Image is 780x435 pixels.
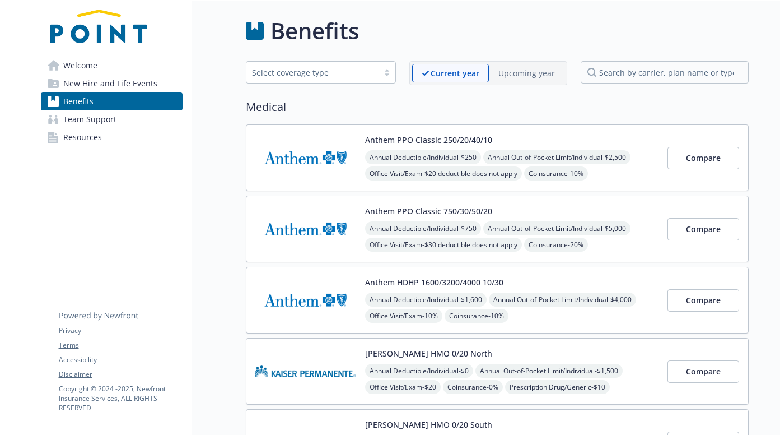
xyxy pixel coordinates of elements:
[365,419,492,431] button: [PERSON_NAME] HMO 0/20 South
[524,238,588,252] span: Coinsurance - 20%
[63,128,102,146] span: Resources
[524,166,588,181] span: Coinsurance - 10%
[63,110,116,128] span: Team Support
[255,134,356,182] img: Anthem Blue Cross carrier logo
[365,205,492,217] button: Anthem PPO Classic 750/30/50/20
[63,57,97,75] span: Welcome
[483,221,630,235] span: Annual Out-of-Pocket Limit/Individual - $5,000
[63,92,94,110] span: Benefits
[41,110,183,128] a: Team Support
[475,364,623,378] span: Annual Out-of-Pocket Limit/Individual - $1,500
[41,57,183,75] a: Welcome
[365,293,487,307] span: Annual Deductible/Individual - $1,600
[255,205,356,253] img: Anthem Blue Cross carrier logo
[667,147,739,169] button: Compare
[365,238,522,252] span: Office Visit/Exam - $30 deductible does not apply
[41,92,183,110] a: Benefits
[445,309,508,323] span: Coinsurance - 10%
[505,380,610,394] span: Prescription Drug/Generic - $10
[686,295,721,306] span: Compare
[59,355,182,365] a: Accessibility
[59,326,182,336] a: Privacy
[686,152,721,163] span: Compare
[59,369,182,380] a: Disclaimer
[431,67,479,79] p: Current year
[365,380,441,394] span: Office Visit/Exam - $20
[365,134,492,146] button: Anthem PPO Classic 250/20/40/10
[255,276,356,324] img: Anthem Blue Cross carrier logo
[365,309,442,323] span: Office Visit/Exam - 10%
[270,14,359,48] h1: Benefits
[581,61,749,84] input: search by carrier, plan name or type
[365,364,473,378] span: Annual Deductible/Individual - $0
[365,166,522,181] span: Office Visit/Exam - $20 deductible does not apply
[246,99,749,115] h2: Medical
[365,348,492,359] button: [PERSON_NAME] HMO 0/20 North
[667,218,739,240] button: Compare
[41,75,183,92] a: New Hire and Life Events
[498,67,555,79] p: Upcoming year
[686,224,721,234] span: Compare
[483,150,630,164] span: Annual Out-of-Pocket Limit/Individual - $2,500
[41,128,183,146] a: Resources
[59,340,182,350] a: Terms
[63,75,157,92] span: New Hire and Life Events
[252,67,373,78] div: Select coverage type
[667,289,739,312] button: Compare
[59,384,182,413] p: Copyright © 2024 - 2025 , Newfront Insurance Services, ALL RIGHTS RESERVED
[255,348,356,395] img: Kaiser Permanente Insurance Company carrier logo
[365,221,481,235] span: Annual Deductible/Individual - $750
[489,293,636,307] span: Annual Out-of-Pocket Limit/Individual - $4,000
[667,360,739,383] button: Compare
[443,380,503,394] span: Coinsurance - 0%
[365,150,481,164] span: Annual Deductible/Individual - $250
[686,366,721,377] span: Compare
[365,276,503,288] button: Anthem HDHP 1600/3200/4000 10/30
